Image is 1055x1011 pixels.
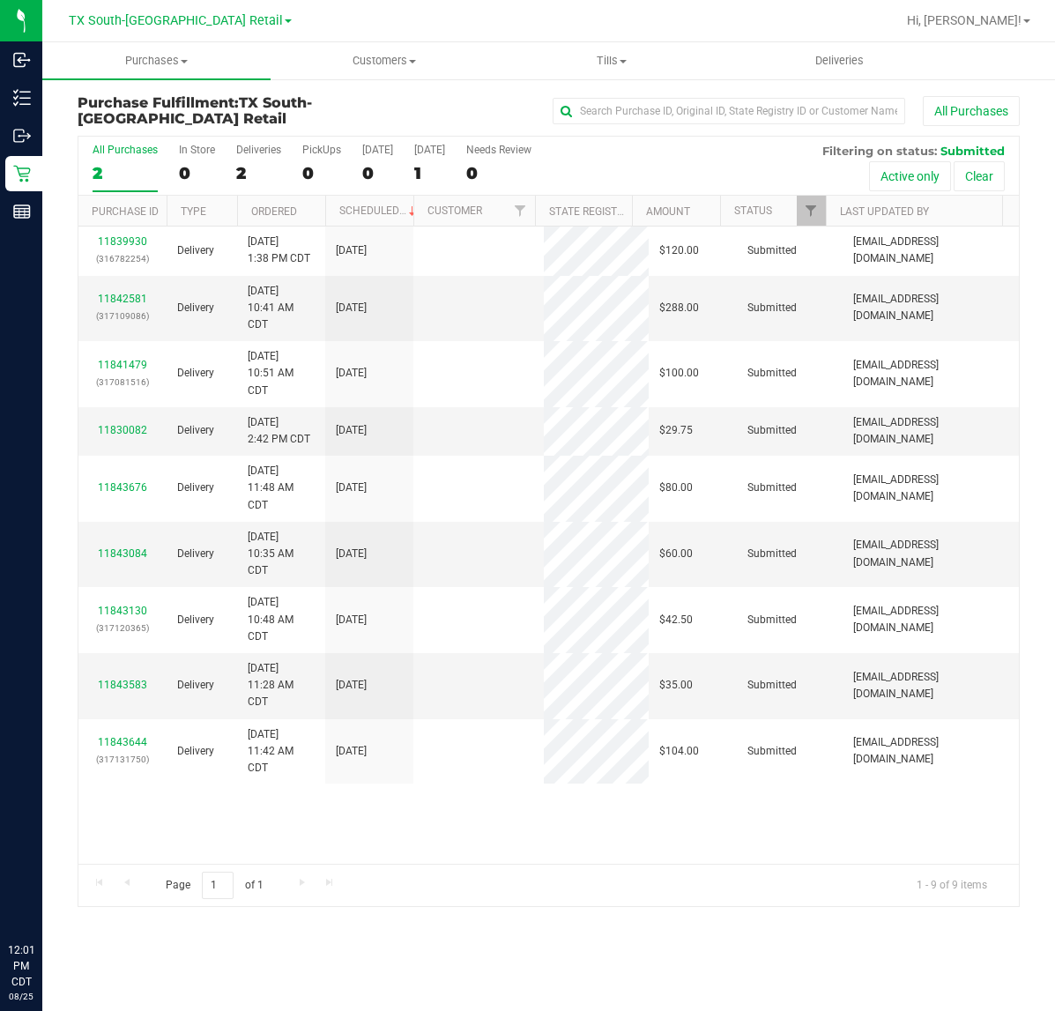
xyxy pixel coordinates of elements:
[853,414,1008,448] span: [EMAIL_ADDRESS][DOMAIN_NAME]
[13,51,31,69] inline-svg: Inbound
[78,94,312,127] span: TX South-[GEOGRAPHIC_DATA] Retail
[248,463,315,514] span: [DATE] 11:48 AM CDT
[747,365,797,382] span: Submitted
[271,53,498,69] span: Customers
[414,144,445,156] div: [DATE]
[659,677,693,694] span: $35.00
[42,42,271,79] a: Purchases
[13,127,31,145] inline-svg: Outbound
[89,308,156,324] p: (317109086)
[177,422,214,439] span: Delivery
[853,669,1008,702] span: [EMAIL_ADDRESS][DOMAIN_NAME]
[236,144,281,156] div: Deliveries
[747,422,797,439] span: Submitted
[553,98,905,124] input: Search Purchase ID, Original ID, State Registry ID or Customer Name...
[89,620,156,636] p: (317120365)
[747,242,797,259] span: Submitted
[89,250,156,267] p: (316782254)
[336,677,367,694] span: [DATE]
[248,414,310,448] span: [DATE] 2:42 PM CDT
[177,300,214,316] span: Delivery
[923,96,1020,126] button: All Purchases
[499,53,725,69] span: Tills
[177,677,214,694] span: Delivery
[466,163,531,183] div: 0
[179,144,215,156] div: In Store
[734,204,772,217] a: Status
[248,283,315,334] span: [DATE] 10:41 AM CDT
[236,163,281,183] div: 2
[177,612,214,628] span: Delivery
[13,89,31,107] inline-svg: Inventory
[940,144,1005,158] span: Submitted
[797,196,826,226] a: Filter
[98,605,147,617] a: 11843130
[336,365,367,382] span: [DATE]
[336,479,367,496] span: [DATE]
[339,204,420,217] a: Scheduled
[93,144,158,156] div: All Purchases
[747,743,797,760] span: Submitted
[98,235,147,248] a: 11839930
[89,751,156,768] p: (317131750)
[427,204,482,217] a: Customer
[8,990,34,1003] p: 08/25
[336,300,367,316] span: [DATE]
[907,13,1022,27] span: Hi, [PERSON_NAME]!
[747,546,797,562] span: Submitted
[659,242,699,259] span: $120.00
[646,205,690,218] a: Amount
[954,161,1005,191] button: Clear
[248,529,315,580] span: [DATE] 10:35 AM CDT
[8,942,34,990] p: 12:01 PM CDT
[747,677,797,694] span: Submitted
[177,479,214,496] span: Delivery
[414,163,445,183] div: 1
[98,293,147,305] a: 11842581
[202,872,234,899] input: 1
[89,374,156,390] p: (317081516)
[336,242,367,259] span: [DATE]
[747,479,797,496] span: Submitted
[177,743,214,760] span: Delivery
[362,163,393,183] div: 0
[840,205,929,218] a: Last Updated By
[498,42,726,79] a: Tills
[822,144,937,158] span: Filtering on status:
[903,872,1001,898] span: 1 - 9 of 9 items
[93,163,158,183] div: 2
[853,603,1008,636] span: [EMAIL_ADDRESS][DOMAIN_NAME]
[336,422,367,439] span: [DATE]
[78,95,391,126] h3: Purchase Fulfillment:
[869,161,951,191] button: Active only
[853,537,1008,570] span: [EMAIL_ADDRESS][DOMAIN_NAME]
[98,424,147,436] a: 11830082
[853,234,1008,267] span: [EMAIL_ADDRESS][DOMAIN_NAME]
[248,726,315,777] span: [DATE] 11:42 AM CDT
[853,291,1008,324] span: [EMAIL_ADDRESS][DOMAIN_NAME]
[248,234,310,267] span: [DATE] 1:38 PM CDT
[549,205,642,218] a: State Registry ID
[466,144,531,156] div: Needs Review
[791,53,888,69] span: Deliveries
[179,163,215,183] div: 0
[151,872,278,899] span: Page of 1
[13,165,31,182] inline-svg: Retail
[181,205,206,218] a: Type
[248,348,315,399] span: [DATE] 10:51 AM CDT
[271,42,499,79] a: Customers
[302,163,341,183] div: 0
[336,546,367,562] span: [DATE]
[659,365,699,382] span: $100.00
[747,300,797,316] span: Submitted
[251,205,297,218] a: Ordered
[659,300,699,316] span: $288.00
[98,679,147,691] a: 11843583
[853,472,1008,505] span: [EMAIL_ADDRESS][DOMAIN_NAME]
[659,479,693,496] span: $80.00
[506,196,535,226] a: Filter
[98,359,147,371] a: 11841479
[13,203,31,220] inline-svg: Reports
[92,205,159,218] a: Purchase ID
[853,357,1008,390] span: [EMAIL_ADDRESS][DOMAIN_NAME]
